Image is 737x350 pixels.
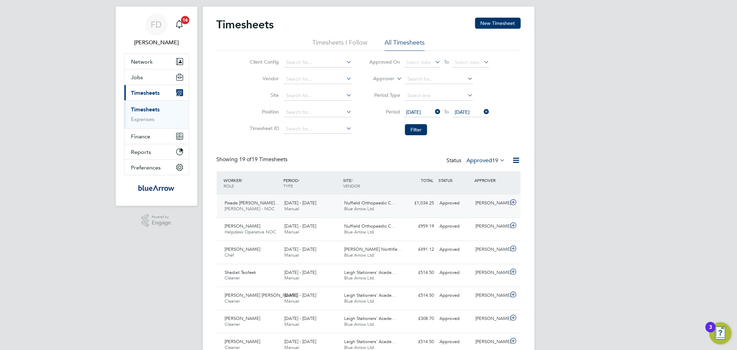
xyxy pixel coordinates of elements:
[131,106,160,113] a: Timesheets
[225,292,297,298] span: [PERSON_NAME] [PERSON_NAME]
[442,57,451,66] span: To
[437,174,473,186] div: STATUS
[344,223,396,229] span: Nuffield Orthopaedic C…
[455,109,470,115] span: [DATE]
[284,124,352,134] input: Search for...
[473,197,509,209] div: [PERSON_NAME]
[284,339,316,344] span: [DATE] - [DATE]
[124,100,189,128] div: Timesheets
[473,244,509,255] div: [PERSON_NAME]
[225,246,261,252] span: [PERSON_NAME]
[298,177,300,183] span: /
[369,109,400,115] label: Period
[152,220,171,226] span: Engage
[284,298,299,304] span: Manual
[284,269,316,275] span: [DATE] - [DATE]
[225,315,261,321] span: [PERSON_NAME]
[344,246,402,252] span: [PERSON_NAME] Northfle…
[492,157,499,164] span: 19
[401,313,437,324] div: £308.70
[225,229,276,235] span: Helpdesk Operative NOC
[284,252,299,258] span: Manual
[369,92,400,98] label: Period Type
[473,267,509,278] div: [PERSON_NAME]
[284,292,316,298] span: [DATE] - [DATE]
[181,16,189,24] span: 16
[344,252,375,258] span: Blue Arrow Ltd.
[284,246,316,252] span: [DATE] - [DATE]
[341,174,401,192] div: SITE
[217,156,289,163] div: Showing
[131,149,151,155] span: Reports
[344,269,396,275] span: Leigh Stationers' Acade…
[442,107,451,116] span: To
[344,206,375,212] span: Blue Arrow Ltd.
[131,116,155,122] a: Expenses
[437,313,473,324] div: Approved
[385,38,425,51] li: All Timesheets
[401,244,437,255] div: £491.12
[225,321,240,327] span: Cleaner
[124,160,189,175] button: Preferences
[344,292,396,298] span: Leigh Stationers' Acade…
[124,129,189,144] button: Finance
[151,20,162,29] span: FD
[142,214,171,227] a: Powered byEngage
[475,18,521,29] button: New Timesheet
[225,200,280,206] span: Pwade [PERSON_NAME]…
[225,223,261,229] span: [PERSON_NAME]
[473,290,509,301] div: [PERSON_NAME]
[248,125,279,131] label: Timesheet ID
[344,321,375,327] span: Blue Arrow Ltd.
[282,174,341,192] div: PERIOD
[239,156,288,163] span: 19 Timesheets
[284,58,352,67] input: Search for...
[138,182,174,193] img: bluearrow-logo-retina.png
[473,174,509,186] div: APPROVER
[124,70,189,85] button: Jobs
[344,339,396,344] span: Leigh Stationers' Acade…
[131,164,161,171] span: Preferences
[473,221,509,232] div: [PERSON_NAME]
[124,182,189,193] a: Go to home page
[239,156,252,163] span: 19 of
[284,275,299,281] span: Manual
[248,75,279,82] label: Vendor
[131,133,151,140] span: Finance
[406,109,421,115] span: [DATE]
[284,223,316,229] span: [DATE] - [DATE]
[242,177,243,183] span: /
[405,124,427,135] button: Filter
[363,75,394,82] label: Approver
[225,339,261,344] span: [PERSON_NAME]
[447,156,507,166] div: Status
[152,214,171,220] span: Powered by
[455,59,480,65] span: Select date
[116,7,197,206] nav: Main navigation
[284,229,299,235] span: Manual
[284,108,352,117] input: Search for...
[437,290,473,301] div: Approved
[406,59,431,65] span: Select date
[344,298,375,304] span: Blue Arrow Ltd.
[248,92,279,98] label: Site
[437,197,473,209] div: Approved
[401,267,437,278] div: £514.50
[131,74,143,81] span: Jobs
[131,90,160,96] span: Timesheets
[284,74,352,84] input: Search for...
[222,174,282,192] div: WORKER
[283,183,293,188] span: TYPE
[344,315,396,321] span: Leigh Stationers' Acade…
[405,91,473,101] input: Select one
[401,221,437,232] div: £959.19
[709,327,712,336] div: 3
[124,54,189,69] button: Network
[224,183,234,188] span: ROLE
[284,206,299,212] span: Manual
[473,313,509,324] div: [PERSON_NAME]
[225,206,275,212] span: [PERSON_NAME] - NOC
[217,18,274,31] h2: Timesheets
[225,269,256,275] span: Shadiat Taofeek
[437,336,473,348] div: Approved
